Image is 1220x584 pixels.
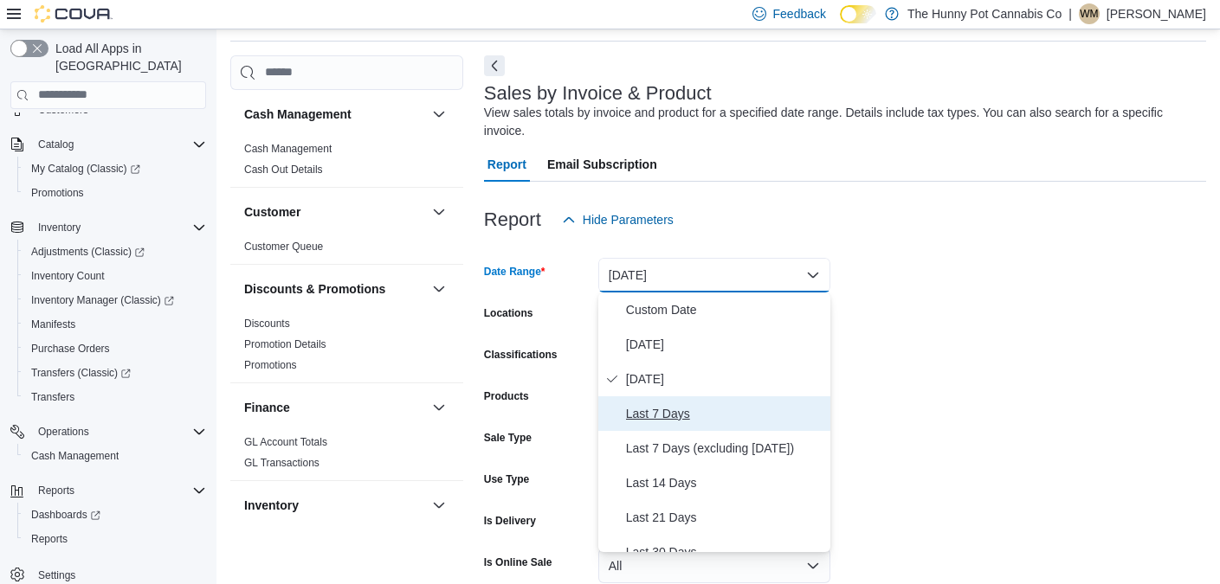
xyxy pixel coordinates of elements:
[31,186,84,200] span: Promotions
[3,132,213,157] button: Catalog
[24,241,152,262] a: Adjustments (Classic)
[244,338,326,350] a: Promotion Details
[31,134,81,155] button: Catalog
[626,299,823,320] span: Custom Date
[24,363,138,383] a: Transfers (Classic)
[1080,3,1098,24] span: WM
[598,292,830,552] div: Select listbox
[230,138,463,187] div: Cash Management
[773,5,826,22] span: Feedback
[31,532,68,546] span: Reports
[24,158,206,179] span: My Catalog (Classic)
[429,495,449,516] button: Inventory
[17,288,213,312] a: Inventory Manager (Classic)
[31,421,206,442] span: Operations
[626,472,823,493] span: Last 14 Days
[555,202,681,237] button: Hide Parameters
[17,444,213,468] button: Cash Management
[484,472,529,486] label: Use Type
[17,361,213,385] a: Transfers (Classic)
[24,387,81,408] a: Transfers
[1079,3,1100,24] div: Waseem Mohammed
[31,342,110,356] span: Purchase Orders
[244,399,290,416] h3: Finance
[487,147,526,182] span: Report
[626,334,823,355] span: [DATE]
[24,241,206,262] span: Adjustments (Classic)
[17,264,213,288] button: Inventory Count
[484,555,552,569] label: Is Online Sale
[31,293,174,307] span: Inventory Manager (Classic)
[31,318,75,331] span: Manifests
[484,514,536,528] label: Is Delivery
[17,385,213,409] button: Transfers
[24,504,206,525] span: Dashboards
[38,568,75,582] span: Settings
[429,279,449,299] button: Discounts & Promotions
[244,106,352,123] h3: Cash Management
[484,55,505,76] button: Next
[24,446,206,466] span: Cash Management
[24,446,126,466] a: Cash Management
[31,217,87,238] button: Inventory
[598,258,830,292] button: [DATE]
[840,5,876,23] input: Dark Mode
[244,280,425,298] button: Discounts & Promotions
[24,158,147,179] a: My Catalog (Classic)
[24,529,74,549] a: Reports
[484,104,1197,140] div: View sales totals by invoice and product for a specified date range. Details include tax types. Y...
[244,358,297,372] span: Promotions
[244,142,332,156] span: Cash Management
[230,432,463,480] div: Finance
[24,363,206,383] span: Transfers (Classic)
[24,338,206,359] span: Purchase Orders
[17,503,213,527] a: Dashboards
[244,163,323,176] span: Cash Out Details
[24,387,206,408] span: Transfers
[48,40,206,74] span: Load All Apps in [GEOGRAPHIC_DATA]
[3,478,213,503] button: Reports
[244,436,327,448] a: GL Account Totals
[31,390,74,404] span: Transfers
[244,240,323,253] span: Customer Queue
[35,5,113,22] img: Cova
[31,480,81,501] button: Reports
[244,359,297,371] a: Promotions
[484,265,545,279] label: Date Range
[3,420,213,444] button: Operations
[484,348,558,362] label: Classifications
[484,431,532,445] label: Sale Type
[484,389,529,403] label: Products
[24,290,181,311] a: Inventory Manager (Classic)
[244,164,323,176] a: Cash Out Details
[244,337,326,351] span: Promotion Details
[626,369,823,389] span: [DATE]
[24,314,206,335] span: Manifests
[244,203,300,221] h3: Customer
[244,318,290,330] a: Discounts
[244,457,320,469] a: GL Transactions
[547,147,657,182] span: Email Subscription
[3,215,213,240] button: Inventory
[31,421,96,442] button: Operations
[24,338,117,359] a: Purchase Orders
[429,104,449,125] button: Cash Management
[31,134,206,155] span: Catalog
[24,266,206,286] span: Inventory Count
[429,202,449,222] button: Customer
[24,529,206,549] span: Reports
[24,266,112,286] a: Inventory Count
[583,211,674,228] span: Hide Parameters
[626,403,823,424] span: Last 7 Days
[31,217,206,238] span: Inventory
[31,269,105,283] span: Inventory Count
[17,240,213,264] a: Adjustments (Classic)
[244,106,425,123] button: Cash Management
[244,280,385,298] h3: Discounts & Promotions
[626,542,823,562] span: Last 30 Days
[626,438,823,459] span: Last 7 Days (excluding [DATE])
[17,181,213,205] button: Promotions
[31,245,145,259] span: Adjustments (Classic)
[17,312,213,337] button: Manifests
